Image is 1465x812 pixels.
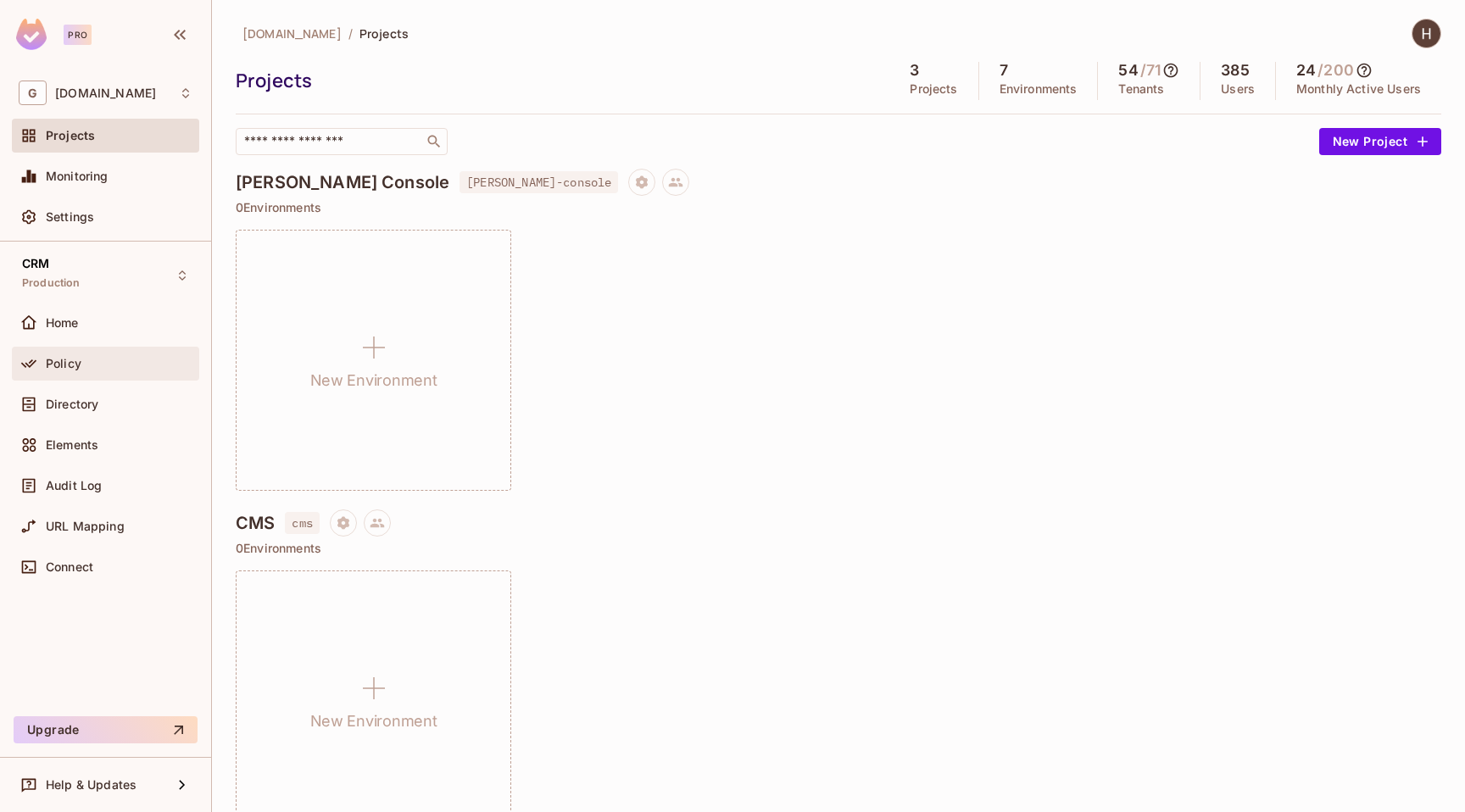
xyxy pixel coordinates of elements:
button: Upgrade [14,716,198,743]
span: Projects [359,25,409,42]
span: [DOMAIN_NAME] [242,25,342,42]
li: / [348,25,353,42]
span: Connect [46,560,93,574]
span: Policy [46,357,81,370]
p: Environments [1000,82,1078,96]
span: Home [46,316,79,330]
span: cms [285,512,319,534]
h5: 7 [1000,62,1008,79]
p: Tenants [1118,82,1164,96]
span: Workspace: gameskraft.com [55,86,156,100]
div: Pro [64,25,92,45]
h5: 3 [910,62,919,79]
span: Help & Updates [46,778,136,792]
h5: 385 [1221,62,1249,79]
span: Production [22,276,81,290]
span: Elements [46,438,98,452]
h1: New Environment [310,368,437,393]
p: 0 Environments [236,542,1441,555]
span: Project settings [330,518,357,534]
span: G [19,81,47,105]
span: [PERSON_NAME]-console [460,171,618,193]
span: Project settings [628,177,655,193]
h4: CMS [236,513,275,533]
span: CRM [22,257,49,270]
p: Users [1221,82,1255,96]
h4: [PERSON_NAME] Console [236,172,449,192]
h5: 24 [1296,62,1316,79]
button: New Project [1319,128,1441,155]
h5: 54 [1118,62,1138,79]
span: Settings [46,210,94,224]
div: Projects [236,68,881,93]
span: Monitoring [46,170,109,183]
h5: / 200 [1317,62,1354,79]
img: SReyMgAAAABJRU5ErkJggg== [16,19,47,50]
p: Projects [910,82,957,96]
span: Directory [46,398,98,411]
span: URL Mapping [46,520,125,533]
h1: New Environment [310,709,437,734]
span: Projects [46,129,95,142]
span: Audit Log [46,479,102,492]
h5: / 71 [1140,62,1161,79]
p: 0 Environments [236,201,1441,214]
img: Himanshu Gupta [1412,19,1440,47]
p: Monthly Active Users [1296,82,1421,96]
